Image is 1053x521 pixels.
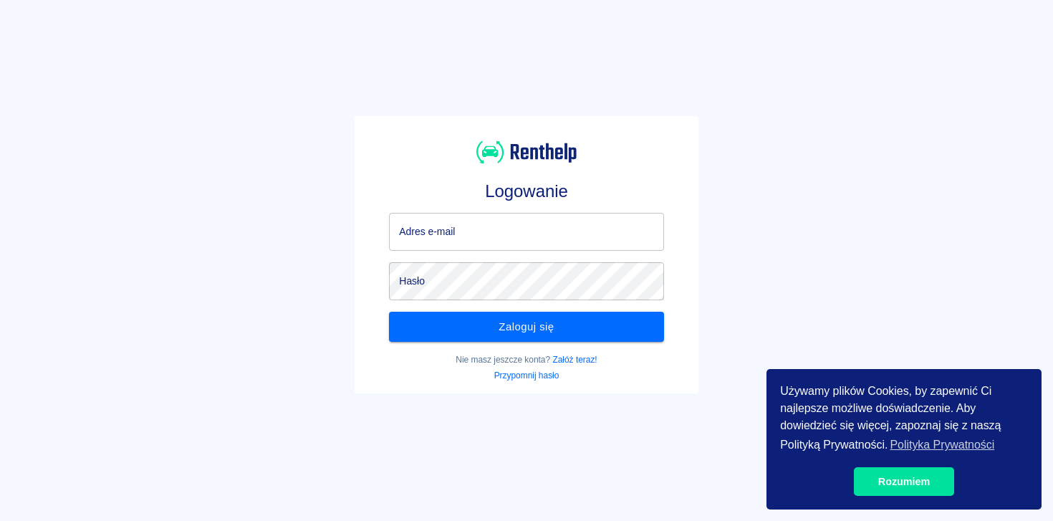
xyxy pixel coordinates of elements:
a: learn more about cookies [888,434,996,456]
a: Załóż teraz! [552,355,597,365]
p: Nie masz jeszcze konta? [389,353,663,366]
div: cookieconsent [766,369,1042,510]
a: Przypomnij hasło [494,371,559,381]
button: Zaloguj się [389,312,663,342]
span: Używamy plików Cookies, by zapewnić Ci najlepsze możliwe doświadczenie. Aby dowiedzieć się więcej... [780,383,1028,456]
img: Renthelp logo [476,139,577,166]
h3: Logowanie [389,181,663,201]
a: dismiss cookie message [854,467,954,496]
